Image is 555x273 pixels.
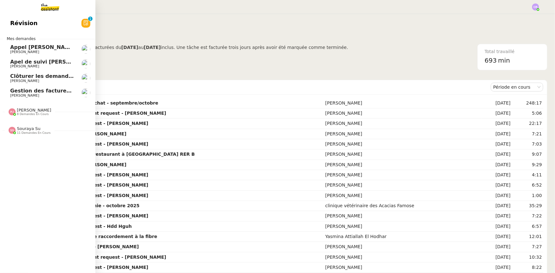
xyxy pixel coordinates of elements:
[485,48,540,55] div: Total travaillé
[121,45,138,50] b: [DATE]
[482,149,512,160] td: [DATE]
[324,119,482,129] td: [PERSON_NAME]
[512,129,543,139] td: 7:21
[482,139,512,149] td: [DATE]
[512,160,543,170] td: 9:29
[17,131,51,135] span: 11 demandes en cours
[482,211,512,221] td: [DATE]
[161,45,348,50] span: inclus. Une tâche est facturée trois jours après avoir été marquée comme terminée.
[324,242,482,252] td: [PERSON_NAME]
[482,222,512,232] td: [DATE]
[33,255,166,260] strong: 16/12 + 21/12 - New flight request - [PERSON_NAME]
[324,149,482,160] td: [PERSON_NAME]
[482,252,512,263] td: [DATE]
[493,83,541,91] nz-select-item: Période en cours
[512,232,543,242] td: 12:01
[512,119,543,129] td: 22:17
[10,44,128,50] span: Appel [PERSON_NAME] - [PERSON_NAME]
[324,129,482,139] td: [PERSON_NAME]
[482,170,512,180] td: [DATE]
[512,242,543,252] td: 7:27
[17,108,51,113] span: [PERSON_NAME]
[138,45,144,50] span: au
[324,252,482,263] td: [PERSON_NAME]
[9,127,16,134] img: svg
[17,126,40,131] span: Souraya Su
[498,55,510,66] span: min
[482,263,512,273] td: [DATE]
[512,222,543,232] td: 6:57
[10,79,39,83] span: [PERSON_NAME]
[10,73,101,79] span: Clôturer les demandes en cours
[324,211,482,221] td: [PERSON_NAME]
[144,45,161,50] b: [DATE]
[324,108,482,119] td: [PERSON_NAME]
[33,244,139,249] strong: 7/10 New flight request - [PERSON_NAME]
[324,170,482,180] td: [PERSON_NAME]
[512,191,543,201] td: 1:00
[482,119,512,129] td: [DATE]
[17,113,49,116] span: 8 demandes en cours
[10,59,150,65] span: Apel de suivi [PERSON_NAME] ([DOMAIN_NAME])
[324,180,482,190] td: [PERSON_NAME]
[324,98,482,108] td: [PERSON_NAME]
[81,59,90,68] img: users%2FW4OQjB9BRtYK2an7yusO0WsYLsD3%2Favatar%2F28027066-518b-424c-8476-65f2e549ac29
[512,252,543,263] td: 10:32
[89,17,92,22] p: 1
[512,98,543,108] td: 248:17
[512,201,543,211] td: 35:29
[324,191,482,201] td: [PERSON_NAME]
[81,45,90,54] img: users%2FW4OQjB9BRtYK2an7yusO0WsYLsD3%2Favatar%2F28027066-518b-424c-8476-65f2e549ac29
[482,242,512,252] td: [DATE]
[81,74,90,83] img: users%2FW4OQjB9BRtYK2an7yusO0WsYLsD3%2Favatar%2F28027066-518b-424c-8476-65f2e549ac29
[33,152,195,157] strong: 11/10 - Sélectionner un restaurant à [GEOGRAPHIC_DATA] RER B
[324,201,482,211] td: clinique vétérinaire des Acacias Famose
[9,108,16,115] img: svg
[324,232,482,242] td: Yasmina Attiallah El Hodhar
[324,139,482,149] td: [PERSON_NAME]
[32,81,491,93] div: Demandes
[10,93,39,98] span: [PERSON_NAME]
[10,50,39,54] span: [PERSON_NAME]
[482,201,512,211] td: [DATE]
[482,98,512,108] td: [DATE]
[33,111,166,116] strong: 13/10 + 15/10 - New flight request - [PERSON_NAME]
[532,3,539,10] img: svg
[512,263,543,273] td: 8:22
[10,18,38,28] span: Révision
[512,170,543,180] td: 4:11
[33,100,158,106] strong: Gestion des factures d'achat - septembre/octobre
[482,232,512,242] td: [DATE]
[512,139,543,149] td: 7:03
[88,17,93,21] nz-badge-sup: 1
[324,160,482,170] td: [PERSON_NAME]
[81,88,90,97] img: users%2FRqsVXU4fpmdzH7OZdqyP8LuLV9O2%2Favatar%2F0d6ec0de-1f9c-4f7b-9412-5ce95fe5afa7
[485,57,497,64] span: 693
[512,108,543,119] td: 5:06
[3,36,39,42] span: Mes demandes
[482,180,512,190] td: [DATE]
[512,149,543,160] td: 9:07
[512,211,543,221] td: 7:22
[10,88,153,94] span: Gestion des factures d'achat - septembre/octobre
[482,191,512,201] td: [DATE]
[482,160,512,170] td: [DATE]
[512,180,543,190] td: 6:52
[324,263,482,273] td: [PERSON_NAME]
[482,108,512,119] td: [DATE]
[324,222,482,232] td: [PERSON_NAME]
[482,129,512,139] td: [DATE]
[10,64,39,68] span: [PERSON_NAME]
